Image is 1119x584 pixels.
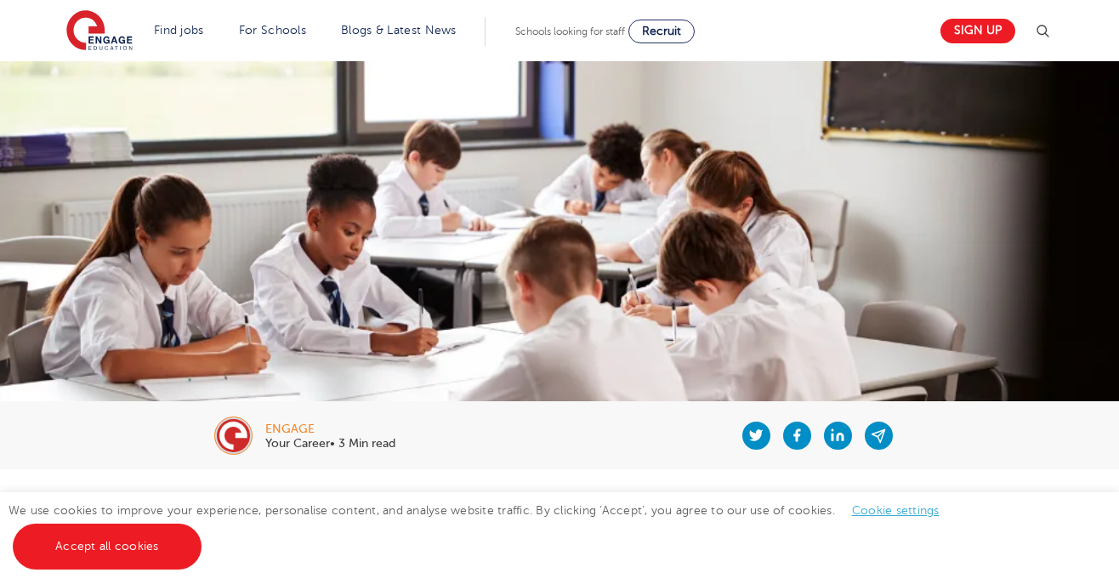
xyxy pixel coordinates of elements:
[940,19,1015,43] a: Sign up
[642,25,681,37] span: Recruit
[852,504,940,517] a: Cookie settings
[628,20,695,43] a: Recruit
[66,10,133,53] img: Engage Education
[265,438,395,450] p: Your Career• 3 Min read
[265,423,395,435] div: engage
[154,24,204,37] a: Find jobs
[9,504,957,553] span: We use cookies to improve your experience, personalise content, and analyse website traffic. By c...
[239,24,306,37] a: For Schools
[515,26,625,37] span: Schools looking for staff
[341,24,457,37] a: Blogs & Latest News
[13,524,202,570] a: Accept all cookies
